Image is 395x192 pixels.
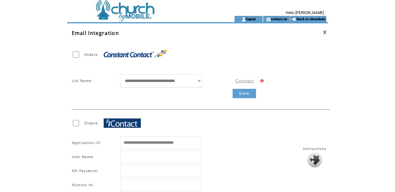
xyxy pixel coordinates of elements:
span: Application ID: [72,141,101,145]
a: Save [233,89,256,98]
span: Email Integration [72,30,119,36]
a: logout [246,17,256,21]
span: Enable [85,52,98,57]
span: Hello [PERSON_NAME] [286,11,324,15]
span: API Password: [72,169,99,173]
a: contact us [271,17,287,21]
img: x.gif [260,79,264,83]
a: Back to sbmadmin [297,17,325,21]
a: Connect [235,78,254,84]
img: contact_us_icon.gif [266,17,271,22]
span: User Name: [72,155,94,159]
span: List Name: [72,79,93,83]
img: backArrow.gif [291,17,296,22]
span: Enable [85,121,98,125]
span: Account Id: [72,183,94,187]
img: account_icon.gif [241,17,246,22]
span: Instructions [303,146,327,151]
img: Click to view the instructions [307,152,322,167]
